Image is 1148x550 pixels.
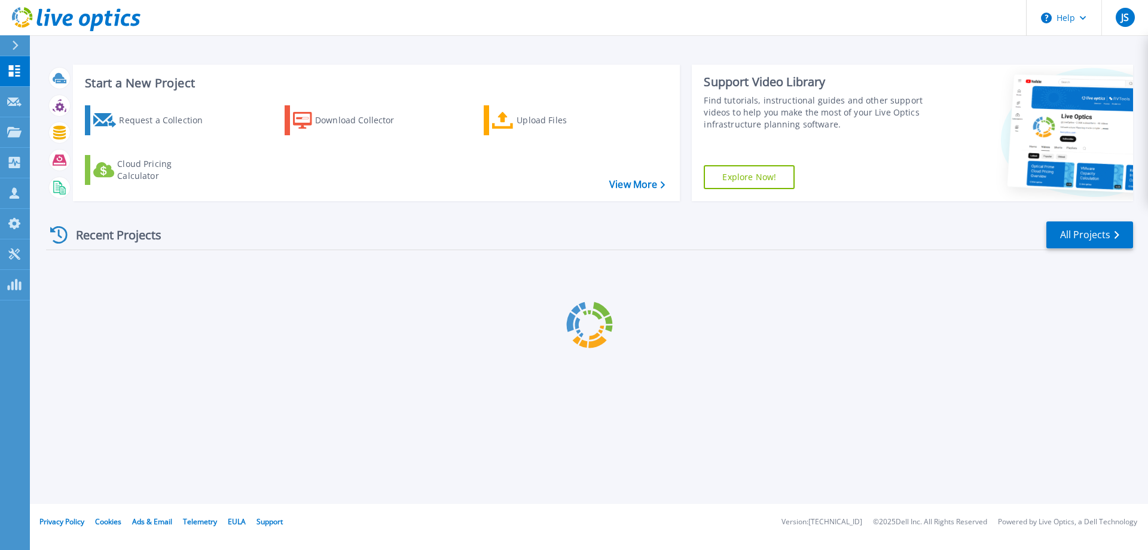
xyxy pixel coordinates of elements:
h3: Start a New Project [85,77,665,90]
div: Download Collector [315,108,411,132]
a: All Projects [1046,221,1133,248]
a: Ads & Email [132,516,172,527]
a: Telemetry [183,516,217,527]
a: View More [609,179,665,190]
a: Explore Now! [704,165,795,189]
div: Request a Collection [119,108,215,132]
li: Version: [TECHNICAL_ID] [781,518,862,526]
a: EULA [228,516,246,527]
li: © 2025 Dell Inc. All Rights Reserved [873,518,987,526]
a: Support [257,516,283,527]
div: Support Video Library [704,74,929,90]
a: Request a Collection [85,105,218,135]
a: Privacy Policy [39,516,84,527]
div: Cloud Pricing Calculator [117,158,213,182]
li: Powered by Live Optics, a Dell Technology [998,518,1137,526]
a: Cloud Pricing Calculator [85,155,218,185]
span: JS [1121,13,1129,22]
div: Recent Projects [46,220,178,250]
div: Upload Files [517,108,612,132]
a: Download Collector [285,105,418,135]
a: Cookies [95,516,121,527]
a: Upload Files [484,105,617,135]
div: Find tutorials, instructional guides and other support videos to help you make the most of your L... [704,95,929,130]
